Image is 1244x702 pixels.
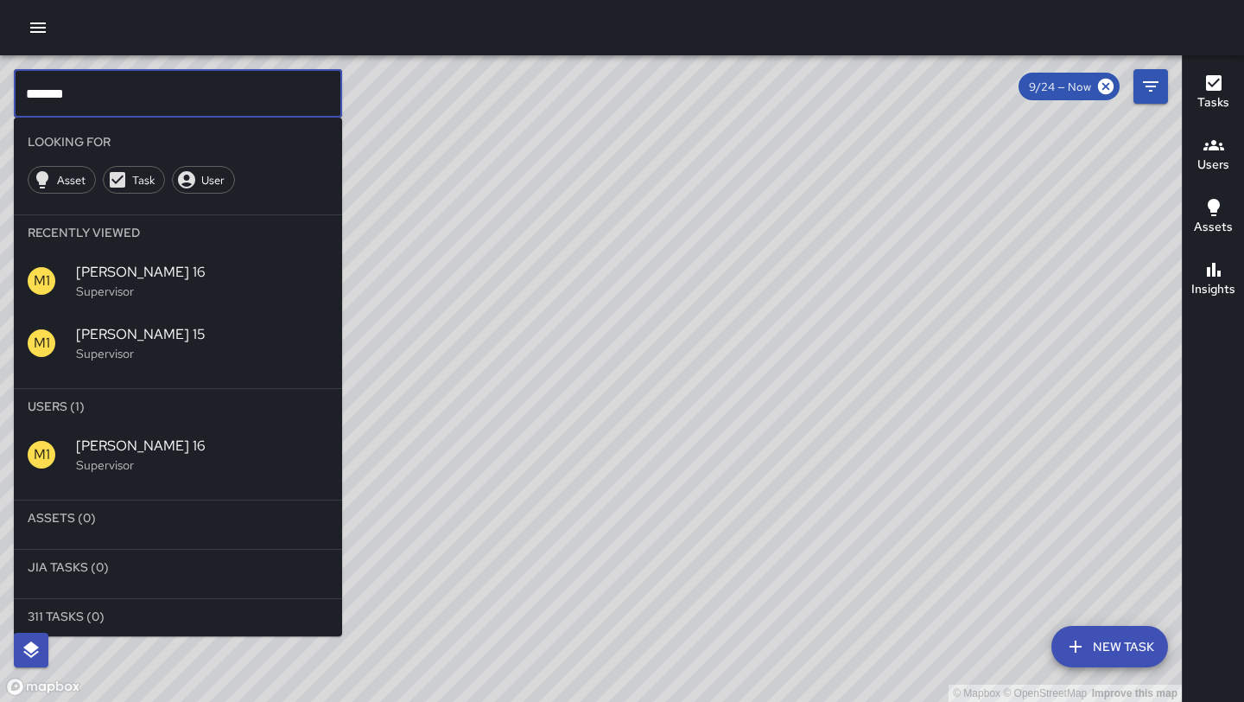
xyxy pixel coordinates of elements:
p: M1 [34,271,50,291]
h6: Assets [1194,218,1233,237]
h6: Users [1197,156,1229,175]
p: Supervisor [76,345,328,362]
li: Assets (0) [14,501,342,535]
li: 311 Tasks (0) [14,599,342,634]
button: New Task [1051,626,1168,667]
p: M1 [34,333,50,354]
span: [PERSON_NAME] 16 [76,436,328,456]
button: Filters [1133,69,1168,104]
div: M1[PERSON_NAME] 16Supervisor [14,250,342,312]
span: Asset [48,173,95,188]
p: Supervisor [76,456,328,474]
button: Assets [1183,187,1244,249]
div: Asset [28,166,96,194]
button: Users [1183,124,1244,187]
div: Task [103,166,165,194]
span: [PERSON_NAME] 16 [76,262,328,283]
li: Looking For [14,124,342,159]
span: User [192,173,234,188]
p: M1 [34,444,50,465]
div: User [172,166,235,194]
span: Task [123,173,164,188]
div: 9/24 — Now [1019,73,1120,100]
li: Users (1) [14,389,342,424]
h6: Tasks [1197,93,1229,112]
h6: Insights [1191,280,1235,299]
div: M1[PERSON_NAME] 15Supervisor [14,312,342,374]
button: Tasks [1183,62,1244,124]
p: Supervisor [76,283,328,300]
li: Jia Tasks (0) [14,550,342,584]
div: M1[PERSON_NAME] 16Supervisor [14,424,342,486]
span: [PERSON_NAME] 15 [76,324,328,345]
button: Insights [1183,249,1244,311]
span: 9/24 — Now [1019,80,1101,94]
li: Recently Viewed [14,215,342,250]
